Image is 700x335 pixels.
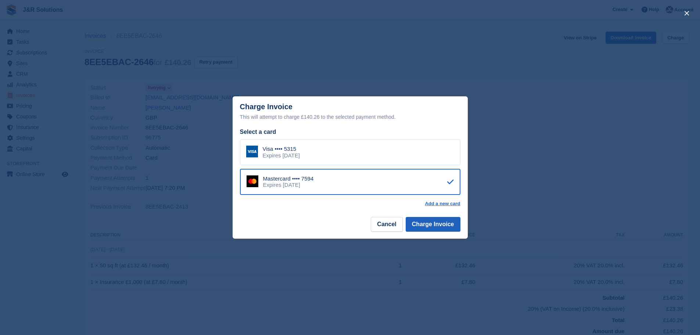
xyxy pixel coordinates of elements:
[263,152,300,159] div: Expires [DATE]
[247,175,258,187] img: Mastercard Logo
[240,128,460,136] div: Select a card
[263,182,314,188] div: Expires [DATE]
[240,103,460,121] div: Charge Invoice
[263,146,300,152] div: Visa •••• 5315
[240,113,460,121] div: This will attempt to charge £140.26 to the selected payment method.
[406,217,460,232] button: Charge Invoice
[263,175,314,182] div: Mastercard •••• 7594
[371,217,402,232] button: Cancel
[246,146,258,157] img: Visa Logo
[425,201,460,207] a: Add a new card
[681,7,693,19] button: close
